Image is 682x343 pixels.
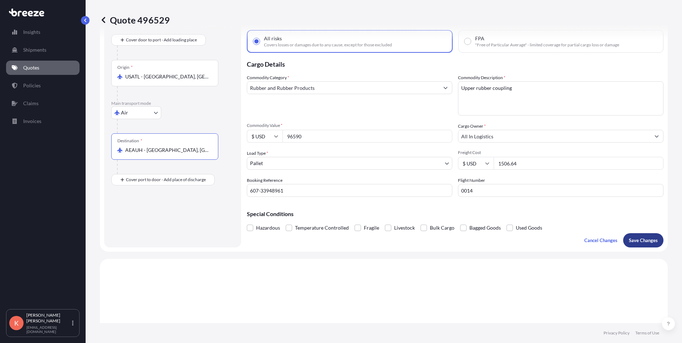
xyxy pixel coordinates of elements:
[579,233,623,247] button: Cancel Changes
[247,81,439,94] input: Select a commodity type
[623,233,663,247] button: Save Changes
[464,38,471,45] input: FPA"Free of Particular Average" - limited coverage for partial cargo loss or damage
[250,160,263,167] span: Pallet
[6,61,80,75] a: Quotes
[650,130,663,143] button: Show suggestions
[126,176,206,183] span: Cover port to door - Add place of discharge
[494,157,663,170] input: Enter amount
[458,177,485,184] label: Flight Number
[117,65,133,70] div: Origin
[458,150,663,155] span: Freight Cost
[364,222,379,233] span: Fragile
[26,325,71,334] p: [EMAIL_ADDRESS][DOMAIN_NAME]
[253,38,260,45] input: All risksCovers losses or damages due to any cause, except for those excluded
[247,157,452,170] button: Pallet
[604,330,630,336] a: Privacy Policy
[458,130,650,143] input: Full name
[458,123,486,130] label: Cargo Owner
[264,42,392,48] span: Covers losses or damages due to any cause, except for those excluded
[125,147,209,154] input: Destination
[394,222,415,233] span: Livestock
[117,138,142,144] div: Destination
[23,64,39,71] p: Quotes
[635,330,659,336] a: Terms of Use
[247,184,452,197] input: Your internal reference
[430,222,454,233] span: Bulk Cargo
[439,81,452,94] button: Show suggestions
[256,222,280,233] span: Hazardous
[126,36,197,43] span: Cover door to port - Add loading place
[100,14,170,26] p: Quote 496529
[121,109,128,116] span: Air
[6,96,80,111] a: Claims
[6,43,80,57] a: Shipments
[584,237,617,244] p: Cancel Changes
[6,78,80,93] a: Policies
[283,130,452,143] input: Type amount
[23,100,39,107] p: Claims
[458,184,663,197] input: Enter name
[23,46,46,53] p: Shipments
[125,73,209,80] input: Origin
[6,25,80,39] a: Insights
[111,174,215,185] button: Cover port to door - Add place of discharge
[458,81,663,116] textarea: Upper rubber coupling
[469,222,501,233] span: Bagged Goods
[14,319,19,327] span: K
[295,222,349,233] span: Temperature Controlled
[247,74,289,81] label: Commodity Category
[23,118,41,125] p: Invoices
[111,106,161,119] button: Select transport
[247,150,268,157] span: Load Type
[247,211,663,217] p: Special Conditions
[26,312,71,324] p: [PERSON_NAME] [PERSON_NAME]
[516,222,542,233] span: Used Goods
[23,29,40,36] p: Insights
[458,74,505,81] label: Commodity Description
[6,114,80,128] a: Invoices
[111,101,234,106] p: Main transport mode
[475,42,619,48] span: "Free of Particular Average" - limited coverage for partial cargo loss or damage
[23,82,41,89] p: Policies
[629,237,658,244] p: Save Changes
[111,34,206,46] button: Cover door to port - Add loading place
[247,53,663,74] p: Cargo Details
[247,177,283,184] label: Booking Reference
[247,123,452,128] span: Commodity Value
